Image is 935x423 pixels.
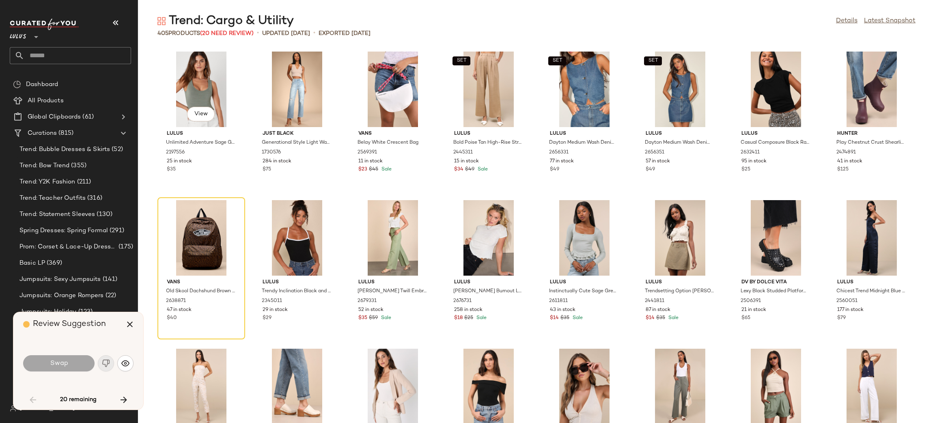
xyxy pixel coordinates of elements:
[837,315,846,322] span: $79
[448,52,530,127] img: 11801201_2445311.jpg
[453,298,472,305] span: 2676731
[837,158,862,165] span: 41 in stock
[646,166,655,173] span: $49
[550,166,559,173] span: $49
[548,56,566,65] button: SET
[75,177,91,187] span: (211)
[104,291,116,300] span: (22)
[263,158,291,165] span: 284 in stock
[166,149,185,156] span: 2197556
[167,315,177,322] span: $40
[60,396,97,404] span: 20 remaining
[57,129,73,138] span: (815)
[358,315,367,322] span: $35
[358,298,377,305] span: 2679331
[358,279,427,286] span: Lulus
[166,298,186,305] span: 2638871
[836,288,905,295] span: Chicest Trend Midnight Blue Satin Cargo Jumpsuit
[454,158,479,165] span: 15 in stock
[550,306,575,314] span: 43 in stock
[45,259,62,268] span: (369)
[160,52,242,127] img: 10659661_2197556.jpg
[836,298,857,305] span: 2560051
[837,279,906,286] span: Lulus
[552,58,562,64] span: SET
[263,130,332,138] span: Just Black
[117,242,133,252] span: (175)
[741,139,810,147] span: Casual Composure Black Raglan Sleeve Crew Neck Tee
[837,306,864,314] span: 177 in stock
[831,52,913,127] img: 12458421_2474891.jpg
[453,139,522,147] span: Bold Poise Tan High-Rise Straight Leg Trouser Pants
[464,315,473,322] span: $25
[645,298,664,305] span: 2441811
[19,145,110,154] span: Trend: Bubble Dresses & Skirts
[646,315,655,322] span: $14
[741,158,767,165] span: 95 in stock
[157,30,168,37] span: 405
[167,158,192,165] span: 25 in stock
[358,130,427,138] span: Vans
[121,359,129,367] img: svg%3e
[741,130,810,138] span: Lulus
[263,279,332,286] span: Lulus
[452,56,470,65] button: SET
[549,288,618,295] span: Instinctually Cute Sage Green Ribbed Ruffled Long Sleeve Top
[263,315,271,322] span: $29
[454,166,463,173] span: $34
[741,166,750,173] span: $25
[19,177,75,187] span: Trend: Y2K Fashion
[167,166,176,173] span: $35
[101,275,118,284] span: (141)
[166,139,235,147] span: Unlimited Adventure Sage Green Sleeveless Scoop Neck Bodysuit
[358,306,383,314] span: 52 in stock
[69,161,86,170] span: (355)
[837,166,849,173] span: $125
[200,30,254,37] span: (20 Need Review)
[108,226,124,235] span: (291)
[77,307,93,317] span: (123)
[645,139,714,147] span: Dayton Medium Wash Denim Mini Skirt
[379,315,391,321] span: Sale
[549,298,568,305] span: 2611811
[10,405,16,412] img: svg%3e
[352,200,434,276] img: 2679331_06_misc_2025-06-26_1.jpg
[646,158,670,165] span: 57 in stock
[358,166,367,173] span: $23
[187,107,215,121] button: View
[571,315,583,321] span: Sale
[549,139,618,147] span: Dayton Medium Wash Denim Vest Top
[836,139,905,147] span: Play Chestnut Crust Shearling Short Rain Boots
[646,306,670,314] span: 87 in stock
[262,29,310,38] p: updated [DATE]
[667,315,679,321] span: Sale
[831,200,913,276] img: 12294381_2560051.jpg
[358,149,377,156] span: 2569391
[645,149,664,156] span: 2656351
[262,149,281,156] span: 1730576
[257,28,259,38] span: •
[358,288,427,295] span: [PERSON_NAME] Twill Embroidered Wide-Leg Pants
[453,288,522,295] span: [PERSON_NAME] Burnout Lettuce Edge Baby Tee
[256,52,338,127] img: 8493041_1730576.jpg
[28,129,57,138] span: Curations
[262,298,282,305] span: 2345011
[741,306,766,314] span: 21 in stock
[352,52,434,127] img: 2569391_01_OM.jpg
[194,111,208,117] span: View
[256,200,338,276] img: 11429901_2345011.jpg
[836,16,857,26] a: Details
[465,166,474,173] span: $49
[454,130,523,138] span: Lulus
[646,279,715,286] span: Lulus
[454,306,483,314] span: 258 in stock
[28,96,64,106] span: All Products
[550,315,559,322] span: $14
[13,80,21,88] img: svg%3e
[476,167,488,172] span: Sale
[543,200,625,276] img: 12343201_2611811.jpg
[19,275,101,284] span: Jumpsuits: Sexy Jumpsuits
[646,130,715,138] span: Lulus
[741,149,760,156] span: 2632411
[86,194,102,203] span: (316)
